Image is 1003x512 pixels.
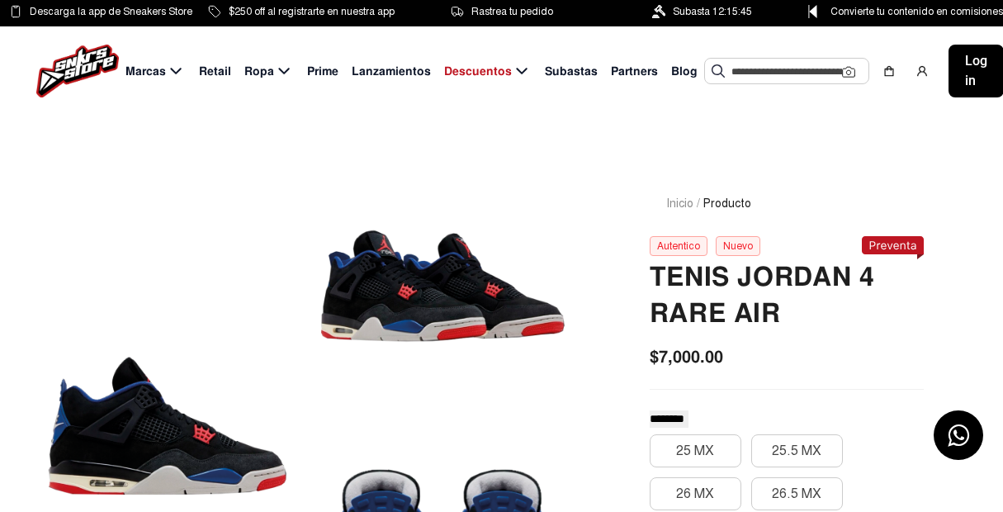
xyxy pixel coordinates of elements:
[751,477,843,510] button: 26.5 MX
[199,63,231,80] span: Retail
[229,2,395,21] span: $250 off al registrarte en nuestra app
[671,63,698,80] span: Blog
[125,63,166,80] span: Marcas
[802,5,823,18] img: Control Point Icon
[673,2,752,21] span: Subasta 12:15:45
[712,64,725,78] img: Buscar
[650,434,741,467] button: 25 MX
[352,63,431,80] span: Lanzamientos
[882,64,896,78] img: shopping
[751,434,843,467] button: 25.5 MX
[471,2,553,21] span: Rastrea tu pedido
[650,236,707,256] div: Autentico
[650,344,723,369] span: $7,000.00
[611,63,658,80] span: Partners
[244,63,274,80] span: Ropa
[545,63,598,80] span: Subastas
[915,64,929,78] img: user
[36,45,119,97] img: logo
[307,63,338,80] span: Prime
[666,197,693,211] a: Inicio
[650,477,741,510] button: 26 MX
[716,236,760,256] div: Nuevo
[697,195,700,212] span: /
[650,259,924,332] h2: TENIS JORDAN 4 RARE AIR
[830,2,1003,21] span: Convierte tu contenido en comisiones
[842,65,855,78] img: Cámara
[965,51,987,91] span: Log in
[703,195,751,212] span: Producto
[444,63,512,80] span: Descuentos
[30,2,192,21] span: Descarga la app de Sneakers Store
